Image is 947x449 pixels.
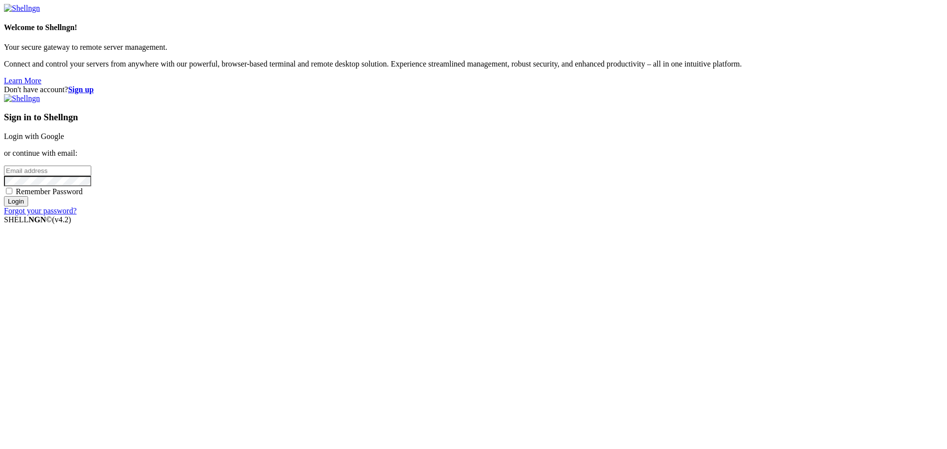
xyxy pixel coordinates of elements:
p: Connect and control your servers from anywhere with our powerful, browser-based terminal and remo... [4,60,943,69]
p: or continue with email: [4,149,943,158]
h3: Sign in to Shellngn [4,112,943,123]
input: Remember Password [6,188,12,194]
a: Login with Google [4,132,64,140]
img: Shellngn [4,94,40,103]
img: Shellngn [4,4,40,13]
div: Don't have account? [4,85,943,94]
b: NGN [29,215,46,224]
a: Forgot your password? [4,207,76,215]
input: Login [4,196,28,207]
p: Your secure gateway to remote server management. [4,43,943,52]
a: Sign up [68,85,94,94]
h4: Welcome to Shellngn! [4,23,943,32]
input: Email address [4,166,91,176]
span: 4.2.0 [52,215,72,224]
span: Remember Password [16,187,83,196]
a: Learn More [4,76,41,85]
span: SHELL © [4,215,71,224]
